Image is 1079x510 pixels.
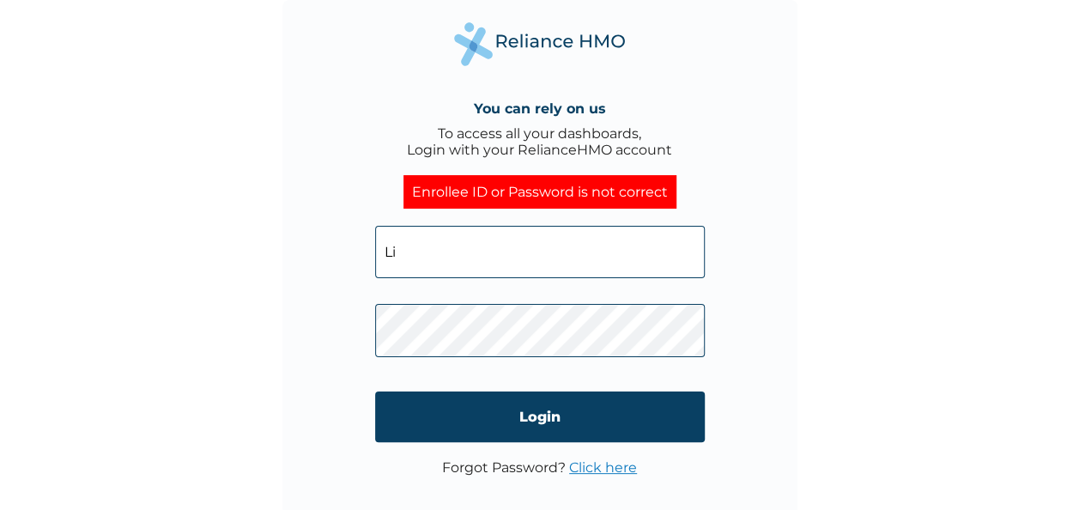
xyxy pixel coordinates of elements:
a: Click here [569,459,637,476]
img: Reliance Health's Logo [454,22,626,66]
div: To access all your dashboards, Login with your RelianceHMO account [407,125,672,158]
p: Forgot Password? [442,459,637,476]
h4: You can rely on us [474,100,606,117]
div: Enrollee ID or Password is not correct [403,175,676,209]
input: Email address or HMO ID [375,226,705,278]
input: Login [375,392,705,442]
